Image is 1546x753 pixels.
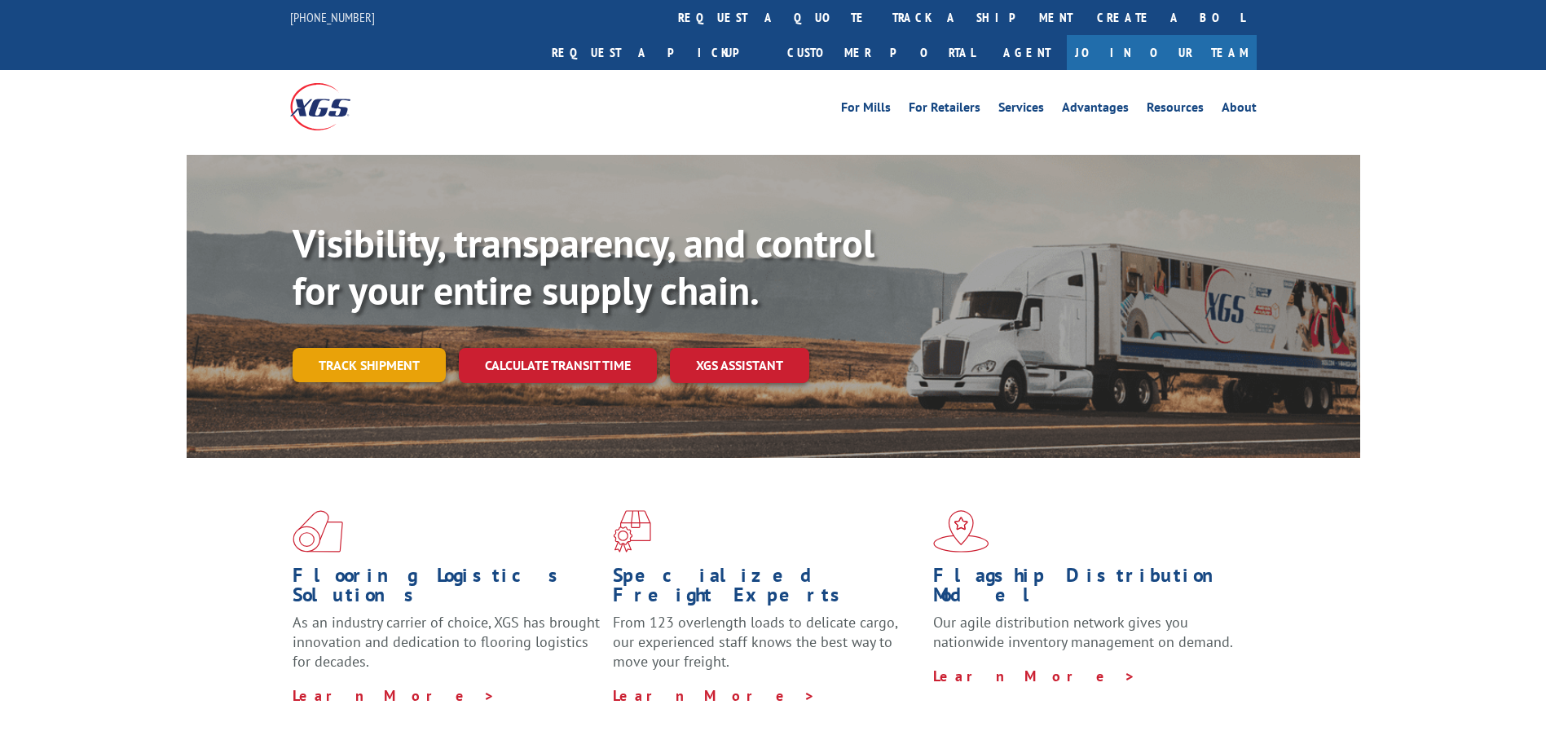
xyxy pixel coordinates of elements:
[293,348,446,382] a: Track shipment
[1067,35,1257,70] a: Join Our Team
[998,101,1044,119] a: Services
[775,35,987,70] a: Customer Portal
[933,566,1241,613] h1: Flagship Distribution Model
[613,566,921,613] h1: Specialized Freight Experts
[293,686,496,705] a: Learn More >
[459,348,657,383] a: Calculate transit time
[670,348,809,383] a: XGS ASSISTANT
[290,9,375,25] a: [PHONE_NUMBER]
[1222,101,1257,119] a: About
[613,686,816,705] a: Learn More >
[1147,101,1204,119] a: Resources
[933,613,1233,651] span: Our agile distribution network gives you nationwide inventory management on demand.
[909,101,980,119] a: For Retailers
[613,510,651,553] img: xgs-icon-focused-on-flooring-red
[1062,101,1129,119] a: Advantages
[933,667,1136,685] a: Learn More >
[933,510,989,553] img: xgs-icon-flagship-distribution-model-red
[293,566,601,613] h1: Flooring Logistics Solutions
[293,510,343,553] img: xgs-icon-total-supply-chain-intelligence-red
[540,35,775,70] a: Request a pickup
[987,35,1067,70] a: Agent
[613,613,921,685] p: From 123 overlength loads to delicate cargo, our experienced staff knows the best way to move you...
[293,218,874,315] b: Visibility, transparency, and control for your entire supply chain.
[293,613,600,671] span: As an industry carrier of choice, XGS has brought innovation and dedication to flooring logistics...
[841,101,891,119] a: For Mills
